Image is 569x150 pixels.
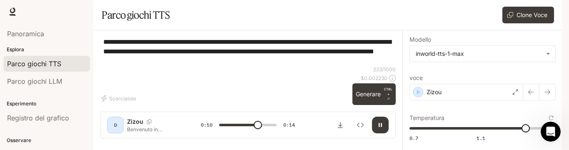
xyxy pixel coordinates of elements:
[332,117,349,133] button: Scarica l'audio
[477,135,485,142] span: 1.1
[352,83,396,105] button: GenerareCTRL +⏎
[409,37,431,42] p: Modello
[283,121,295,129] span: 0:14
[384,87,392,102] p: ⏎
[102,7,170,23] h1: Parco giochi TTS
[143,119,155,124] button: Copia ID vocale
[541,122,561,142] iframe: Intercom live chat
[427,88,442,96] p: Zizou
[127,117,143,126] p: Zizou
[502,7,554,23] button: Clone Voce
[361,75,387,82] p: $ 0.002230
[409,115,444,121] p: Temperatura
[201,121,212,129] span: 0:10
[384,87,392,97] p: CTRL +
[100,92,140,105] button: Scorciatoie
[352,117,369,133] button: Ispezionare
[127,126,181,133] p: Benvenuto in Interactiverse! Qui i giovani [DEMOGRAPHIC_DATA] incontrano startup e aziende in un ...
[373,66,396,73] p: 223 / 1000
[547,113,556,122] button: Reimpostare su predefinito
[109,118,122,132] div: D
[409,75,423,81] p: voce
[410,46,555,62] div: inworld-tts-1-max
[409,135,418,142] span: 0.7
[416,50,542,58] div: inworld-tts-1-max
